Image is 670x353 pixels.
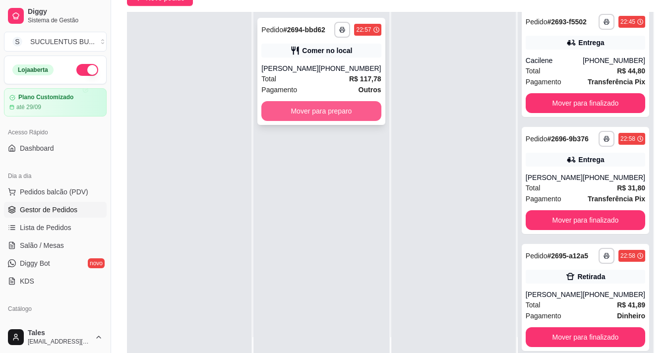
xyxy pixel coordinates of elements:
button: Select a team [4,32,107,52]
a: Gestor de Pedidos [4,202,107,218]
strong: R$ 44,80 [617,67,645,75]
strong: Outros [359,86,381,94]
button: Mover para finalizado [526,210,645,230]
span: Total [526,65,541,76]
strong: Transferência Pix [588,195,645,203]
span: Pagamento [526,76,561,87]
span: Salão / Mesas [20,240,64,250]
div: [PERSON_NAME] [526,290,583,299]
span: Dashboard [20,143,54,153]
div: Entrega [578,38,604,48]
span: Pedido [526,135,548,143]
span: Total [526,182,541,193]
div: Retirada [577,272,605,282]
span: Tales [28,329,91,338]
button: Alterar Status [76,64,98,76]
article: até 29/09 [16,103,41,111]
span: Pagamento [526,193,561,204]
div: [PHONE_NUMBER] [583,173,645,182]
strong: Transferência Pix [588,78,645,86]
div: [PHONE_NUMBER] [318,63,381,73]
button: Pedidos balcão (PDV) [4,184,107,200]
div: [PERSON_NAME] [261,63,318,73]
span: Diggy Bot [20,258,50,268]
div: Acesso Rápido [4,124,107,140]
span: KDS [20,276,34,286]
button: Mover para finalizado [526,327,645,347]
div: Catálogo [4,301,107,317]
div: [PHONE_NUMBER] [583,56,645,65]
button: Mover para finalizado [526,93,645,113]
a: KDS [4,273,107,289]
a: Diggy Botnovo [4,255,107,271]
button: Tales[EMAIL_ADDRESS][DOMAIN_NAME] [4,325,107,349]
strong: # 2693-f5502 [547,18,586,26]
strong: Dinheiro [617,312,645,320]
div: Comer no local [302,46,352,56]
a: DiggySistema de Gestão [4,4,107,28]
article: Plano Customizado [18,94,73,101]
span: Sistema de Gestão [28,16,103,24]
span: Pagamento [261,84,297,95]
div: SUCULENTUS BU ... [30,37,95,47]
strong: R$ 117,78 [349,75,381,83]
div: 22:45 [620,18,635,26]
span: Gestor de Pedidos [20,205,77,215]
strong: R$ 41,89 [617,301,645,309]
div: Dia a dia [4,168,107,184]
span: [EMAIL_ADDRESS][DOMAIN_NAME] [28,338,91,346]
a: Lista de Pedidos [4,220,107,235]
div: Loja aberta [12,64,54,75]
a: Dashboard [4,140,107,156]
span: Pedido [526,18,548,26]
a: Produtos [4,317,107,333]
div: 22:58 [620,252,635,260]
strong: R$ 31,80 [617,184,645,192]
a: Plano Customizadoaté 29/09 [4,88,107,117]
div: Entrega [578,155,604,165]
div: Cacilene [526,56,583,65]
strong: # 2694-bbd62 [283,26,325,34]
div: 22:57 [356,26,371,34]
span: S [12,37,22,47]
span: Total [526,299,541,310]
div: [PERSON_NAME] [526,173,583,182]
span: Pagamento [526,310,561,321]
span: Pedidos balcão (PDV) [20,187,88,197]
button: Mover para preparo [261,101,381,121]
span: Total [261,73,276,84]
div: 22:58 [620,135,635,143]
div: [PHONE_NUMBER] [583,290,645,299]
span: Diggy [28,7,103,16]
span: Pedido [526,252,548,260]
span: Lista de Pedidos [20,223,71,233]
span: Pedido [261,26,283,34]
strong: # 2696-9b376 [547,135,588,143]
a: Salão / Mesas [4,237,107,253]
span: Produtos [20,320,48,330]
strong: # 2695-a12a5 [547,252,588,260]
